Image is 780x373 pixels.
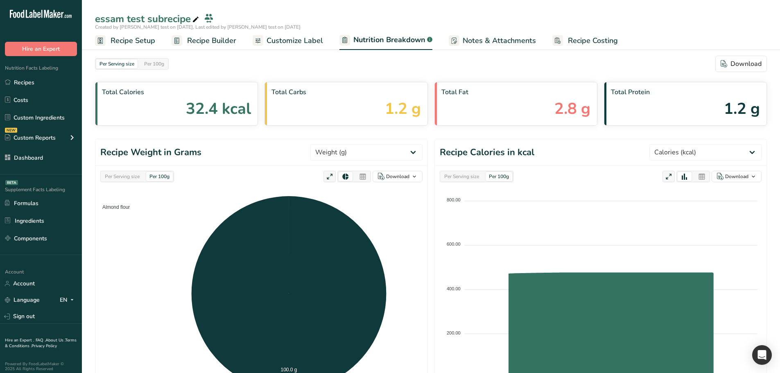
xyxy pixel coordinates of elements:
a: Nutrition Breakdown [339,31,432,50]
span: Nutrition Breakdown [353,34,425,45]
div: Powered By FoodLabelMaker © 2025 All Rights Reserved [5,362,77,371]
button: Download [715,56,767,72]
div: Per Serving size [102,172,143,181]
div: Custom Reports [5,133,56,142]
span: Customize Label [267,35,323,46]
span: Total Protein [611,87,760,97]
div: Per 100g [141,59,167,68]
a: Privacy Policy [32,343,57,349]
span: Almond flour [96,204,130,210]
a: Recipe Builder [172,32,236,50]
span: Recipe Costing [568,35,618,46]
a: Recipe Costing [552,32,618,50]
div: BETA [5,180,18,185]
span: Recipe Builder [187,35,236,46]
div: Download [725,173,748,180]
a: Notes & Attachments [449,32,536,50]
span: 1.2 g [385,97,421,120]
button: Hire an Expert [5,42,77,56]
a: Customize Label [253,32,323,50]
tspan: 400.00 [447,286,461,291]
span: Created by [PERSON_NAME] test on [DATE], Last edited by [PERSON_NAME] test on [DATE] [95,24,301,30]
a: Recipe Setup [95,32,155,50]
span: Total Carbs [271,87,421,97]
div: essam test subrecipe [95,11,201,26]
div: EN [60,295,77,305]
span: Total Fat [441,87,590,97]
a: FAQ . [36,337,45,343]
span: 1.2 g [724,97,760,120]
div: Per 100g [486,172,512,181]
h1: Recipe Weight in Grams [100,146,201,159]
tspan: 600.00 [447,242,461,246]
div: NEW [5,128,17,133]
button: Download [373,171,423,182]
div: Download [721,59,762,69]
a: Terms & Conditions . [5,337,77,349]
a: Language [5,293,40,307]
div: Per 100g [146,172,173,181]
h1: Recipe Calories in kcal [440,146,534,159]
a: Hire an Expert . [5,337,34,343]
span: Recipe Setup [111,35,155,46]
a: About Us . [45,337,65,343]
div: Per Serving size [96,59,138,68]
div: Open Intercom Messenger [752,345,772,365]
span: 32.4 kcal [186,97,251,120]
tspan: 800.00 [447,197,461,202]
span: Notes & Attachments [463,35,536,46]
div: Download [386,173,409,180]
button: Download [712,171,762,182]
span: Total Calories [102,87,251,97]
span: 2.8 g [554,97,590,120]
div: Per Serving size [441,172,482,181]
tspan: 200.00 [447,330,461,335]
